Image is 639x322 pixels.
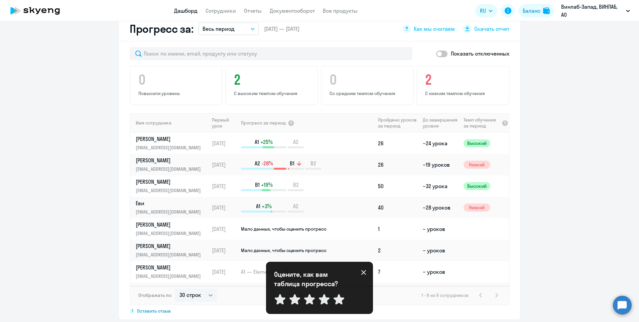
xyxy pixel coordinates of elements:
[425,90,503,96] p: С низким темпом обучения
[136,135,205,143] p: [PERSON_NAME]
[519,4,554,17] button: Балансbalance
[261,181,273,188] span: +19%
[420,113,461,133] th: До завершения уровня
[136,157,209,173] a: [PERSON_NAME][EMAIL_ADDRESS][DOMAIN_NAME]
[523,7,540,15] div: Баланс
[241,268,280,275] span: A1 — Elementary
[136,199,209,216] a: Еви[EMAIL_ADDRESS][DOMAIN_NAME]
[136,208,205,216] p: [EMAIL_ADDRESS][DOMAIN_NAME]
[274,270,348,289] p: Оцените, как вам таблица прогресса?
[136,199,205,207] p: Еви
[270,7,315,14] a: Документооборот
[420,154,461,175] td: ~19 уроков
[425,72,503,88] h4: 2
[375,240,420,261] td: 2
[464,139,490,147] span: Высокий
[464,117,500,129] span: Темп обучения за период
[234,90,311,96] p: С высоким темпом обучения
[130,113,209,133] th: Имя сотрудника
[203,25,235,33] p: Весь период
[375,175,420,197] td: 50
[293,138,298,146] span: A2
[255,160,260,167] span: A2
[137,308,171,314] span: Оставить отзыв
[375,261,420,283] td: 7
[136,135,209,151] a: [PERSON_NAME][EMAIL_ADDRESS][DOMAIN_NAME]
[241,247,327,253] span: Мало данных, чтобы оценить прогресс
[420,240,461,261] td: ~ уроков
[136,157,205,164] p: [PERSON_NAME]
[260,138,273,146] span: +25%
[130,22,193,35] h2: Прогресс за:
[323,7,358,14] a: Все продукты
[209,197,240,218] td: [DATE]
[209,261,240,283] td: [DATE]
[138,292,172,298] span: Отображать по:
[255,181,260,188] span: B1
[420,218,461,240] td: ~ уроков
[136,178,209,194] a: [PERSON_NAME][EMAIL_ADDRESS][DOMAIN_NAME]
[420,261,461,283] td: ~ уроков
[375,218,420,240] td: 1
[234,72,311,88] h4: 2
[375,154,420,175] td: 26
[464,182,490,190] span: Высокий
[136,178,205,185] p: [PERSON_NAME]
[136,242,209,258] a: [PERSON_NAME][EMAIL_ADDRESS][DOMAIN_NAME]
[209,175,240,197] td: [DATE]
[209,113,240,133] th: Первый урок
[136,242,205,250] p: [PERSON_NAME]
[136,144,205,151] p: [EMAIL_ADDRESS][DOMAIN_NAME]
[310,160,316,167] span: B2
[206,7,236,14] a: Сотрудники
[136,264,205,271] p: [PERSON_NAME]
[136,264,209,280] a: [PERSON_NAME][EMAIL_ADDRESS][DOMAIN_NAME]
[480,7,486,15] span: RU
[451,50,509,58] p: Показать отключенных
[420,283,461,304] td: ~ уроков
[421,292,469,298] span: 1 - 9 из 9 сотрудников
[241,226,327,232] span: Мало данных, чтобы оценить прогресс
[241,120,286,126] span: Прогресс за период
[264,25,299,32] span: [DATE] — [DATE]
[136,251,205,258] p: [EMAIL_ADDRESS][DOMAIN_NAME]
[293,181,299,188] span: B2
[375,113,420,133] th: Пройдено уроков за период
[375,197,420,218] td: 40
[293,203,298,210] span: A2
[290,160,294,167] span: B1
[130,47,412,60] input: Поиск по имени, email, продукту или статусу
[375,133,420,154] td: 26
[475,4,497,17] button: RU
[199,22,259,35] button: Весь период
[261,160,273,167] span: -28%
[474,25,509,32] span: Скачать отчет
[136,187,205,194] p: [EMAIL_ADDRESS][DOMAIN_NAME]
[464,161,490,169] span: Низкий
[420,133,461,154] td: ~24 урока
[561,3,623,19] p: Винлаб-Запад, ВИНЛАБ, АО
[209,240,240,261] td: [DATE]
[209,154,240,175] td: [DATE]
[558,3,633,19] button: Винлаб-Запад, ВИНЛАБ, АО
[255,138,259,146] span: A1
[244,7,262,14] a: Отчеты
[420,175,461,197] td: ~32 урока
[174,7,198,14] a: Дашборд
[209,218,240,240] td: [DATE]
[464,204,490,212] span: Низкий
[420,197,461,218] td: ~28 уроков
[543,7,550,14] img: balance
[136,285,209,301] a: [PERSON_NAME][EMAIL_ADDRESS][DOMAIN_NAME]
[136,221,209,237] a: [PERSON_NAME][EMAIL_ADDRESS][DOMAIN_NAME]
[136,230,205,237] p: [EMAIL_ADDRESS][DOMAIN_NAME]
[262,203,272,210] span: +3%
[209,133,240,154] td: [DATE]
[136,272,205,280] p: [EMAIL_ADDRESS][DOMAIN_NAME]
[375,283,420,304] td: 0
[136,221,205,228] p: [PERSON_NAME]
[414,25,455,32] span: Как мы считаем
[256,203,260,210] span: A1
[136,285,205,293] p: [PERSON_NAME]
